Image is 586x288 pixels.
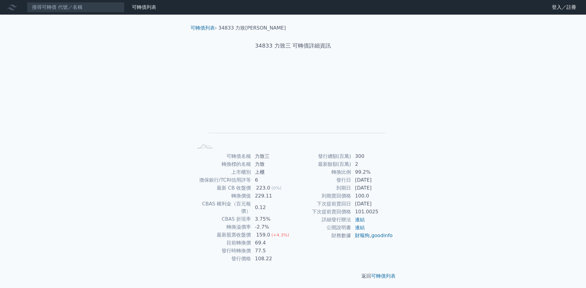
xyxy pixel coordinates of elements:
[351,168,393,176] td: 99.2%
[251,176,293,184] td: 6
[193,192,251,200] td: 轉換價值
[351,200,393,208] td: [DATE]
[555,259,586,288] iframe: Chat Widget
[293,168,351,176] td: 轉換比例
[351,176,393,184] td: [DATE]
[293,160,351,168] td: 最新餘額(百萬)
[186,272,400,280] p: 返回
[293,152,351,160] td: 發行總額(百萬)
[251,247,293,255] td: 77.5
[351,208,393,216] td: 101.0025
[193,176,251,184] td: 擔保銀行/TCRI信用評等
[371,233,392,238] a: goodinfo
[293,232,351,240] td: 財務數據
[251,215,293,223] td: 3.75%
[351,232,393,240] td: ,
[251,152,293,160] td: 力致三
[219,24,286,32] li: 34833 力致[PERSON_NAME]
[351,192,393,200] td: 100.0
[193,255,251,263] td: 發行價格
[251,200,293,215] td: 0.12
[355,217,365,222] a: 連結
[293,200,351,208] td: 下次提前賣回日
[271,186,281,190] span: (0%)
[293,184,351,192] td: 到期日
[193,231,251,239] td: 最新股票收盤價
[186,41,400,50] h1: 34833 力致三 可轉債詳細資訊
[293,192,351,200] td: 到期賣回價格
[193,152,251,160] td: 可轉債名稱
[255,231,271,239] div: 159.0
[251,239,293,247] td: 69.4
[190,25,215,31] a: 可轉債列表
[271,233,289,237] span: (+4.3%)
[132,4,156,10] a: 可轉債列表
[193,239,251,247] td: 目前轉換價
[193,247,251,255] td: 發行時轉換價
[27,2,125,12] input: 搜尋可轉債 代號／名稱
[293,176,351,184] td: 發行日
[255,184,271,192] div: 223.0
[371,273,396,279] a: 可轉債列表
[251,192,293,200] td: 229.11
[351,152,393,160] td: 300
[193,168,251,176] td: 上市櫃別
[203,69,386,142] g: Chart
[190,24,217,32] li: ›
[193,160,251,168] td: 轉換標的名稱
[293,208,351,216] td: 下次提前賣回價格
[193,223,251,231] td: 轉換溢價率
[547,2,581,12] a: 登入／註冊
[355,233,370,238] a: 財報狗
[251,160,293,168] td: 力致
[251,255,293,263] td: 108.22
[351,160,393,168] td: 2
[251,223,293,231] td: -2.7%
[251,168,293,176] td: 上櫃
[293,224,351,232] td: 公開說明書
[351,184,393,192] td: [DATE]
[193,215,251,223] td: CBAS 折現率
[193,184,251,192] td: 最新 CB 收盤價
[293,216,351,224] td: 詳細發行辦法
[355,225,365,230] a: 連結
[193,200,251,215] td: CBAS 權利金（百元報價）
